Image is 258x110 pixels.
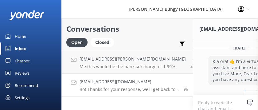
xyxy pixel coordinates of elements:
a: Open [66,39,91,45]
div: Closed [91,38,114,47]
div: Recommend [15,79,38,92]
p: Bot: Thanks for your response, we'll get back to you as soon as we can during opening hours. [80,87,179,92]
div: Reviews [15,67,29,79]
a: [EMAIL_ADDRESS][DOMAIN_NAME]Bot:Thanks for your response, we'll get back to you as soon as we can... [62,74,193,97]
h4: [EMAIL_ADDRESS][PERSON_NAME][DOMAIN_NAME] [80,56,186,62]
div: Home [15,30,26,42]
h2: Conversations [66,23,188,35]
a: Closed [91,39,117,45]
span: [DATE] [230,45,249,51]
h4: [EMAIL_ADDRESS][DOMAIN_NAME] [80,78,179,85]
div: Settings [15,92,29,104]
p: Me: this would be the bank surcharge of 1.99% [80,64,186,69]
div: Inbox [15,42,26,55]
div: Open [66,38,88,47]
div: Chatbot [15,55,30,67]
img: yonder-white-logo.png [9,10,45,20]
span: Sep 28 2025 10:34am (UTC +13:00) Pacific/Auckland [190,64,198,69]
a: [EMAIL_ADDRESS][PERSON_NAME][DOMAIN_NAME]Me:this would be the bank surcharge of 1.99%26m [62,51,193,74]
span: Sep 28 2025 12:39am (UTC +13:00) Pacific/Auckland [184,87,188,92]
